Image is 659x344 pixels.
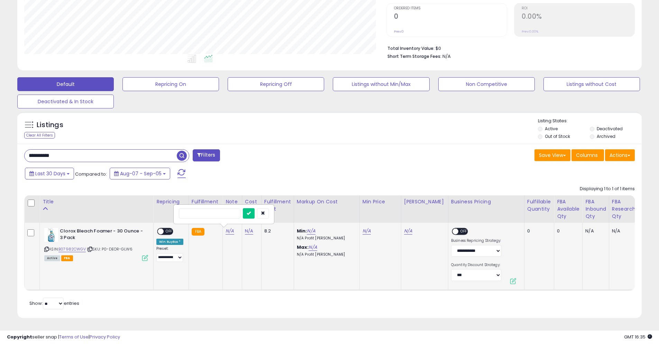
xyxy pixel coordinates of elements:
b: Min: [297,228,307,234]
div: Min Price [363,198,398,205]
button: Listings without Min/Max [333,77,429,91]
div: N/A [585,228,604,234]
a: B07982CWGV [58,246,86,252]
label: Business Repricing Strategy: [451,238,501,243]
button: Listings without Cost [543,77,640,91]
div: 0 [557,228,577,234]
b: Clorox Bleach Foamer - 30 Ounce - 3 Pack [60,228,144,242]
a: N/A [307,228,315,235]
a: N/A [309,244,317,251]
a: Privacy Policy [90,334,120,340]
div: Fulfillment [192,198,220,205]
span: All listings currently available for purchase on Amazon [44,255,60,261]
a: Terms of Use [59,334,89,340]
div: Markup on Cost [297,198,357,205]
div: Note [226,198,239,205]
p: Listing States: [538,118,642,124]
strong: Copyright [7,334,32,340]
button: Repricing On [122,77,219,91]
div: FBA Available Qty [557,198,579,220]
label: Active [545,126,558,132]
span: FBA [61,255,73,261]
a: N/A [226,228,234,235]
div: Title [43,198,150,205]
span: | SKU: P0-DEOR-GLW6 [87,246,132,252]
span: OFF [164,229,175,235]
button: Columns [571,149,604,161]
div: FBA inbound Qty [585,198,606,220]
div: ASIN: [44,228,148,260]
h2: 0.00% [522,12,634,22]
span: ROI [522,7,634,10]
p: N/A Profit [PERSON_NAME] [297,252,354,257]
label: Quantity Discount Strategy: [451,263,501,267]
span: OFF [458,229,469,235]
label: Deactivated [597,126,623,132]
div: Displaying 1 to 1 of 1 items [580,186,635,192]
div: seller snap | | [7,334,120,341]
span: N/A [442,53,451,60]
span: Aug-07 - Sep-05 [120,170,162,177]
small: FBA [192,228,204,236]
div: 0 [527,228,549,234]
div: Clear All Filters [24,132,55,139]
div: Fulfillment Cost [264,198,291,213]
div: Business Pricing [451,198,521,205]
li: $0 [387,44,630,52]
button: Repricing Off [228,77,324,91]
button: Actions [605,149,635,161]
label: Out of Stock [545,133,570,139]
div: [PERSON_NAME] [404,198,445,205]
button: Save View [534,149,570,161]
div: FBA Researching Qty [612,198,643,220]
small: Prev: 0.00% [522,29,538,34]
a: N/A [245,228,253,235]
div: Preset: [156,246,183,262]
h5: Listings [37,120,63,130]
b: Max: [297,244,309,250]
button: Deactivated & In Stock [17,95,114,108]
b: Total Inventory Value: [387,45,434,51]
button: Last 30 Days [25,168,74,179]
span: 2025-10-9 16:35 GMT [624,334,652,340]
a: N/A [404,228,412,235]
a: N/A [363,228,371,235]
div: Repricing [156,198,186,205]
div: 8.2 [264,228,289,234]
div: Cost [245,198,258,205]
div: N/A [612,228,641,234]
div: Win BuyBox * [156,239,183,245]
img: 41qKhqRJ6zL._SL40_.jpg [44,228,58,242]
b: Short Term Storage Fees: [387,53,441,59]
small: Prev: 0 [394,29,404,34]
button: Non Competitive [438,77,535,91]
span: Ordered Items [394,7,507,10]
div: Fulfillable Quantity [527,198,551,213]
h2: 0 [394,12,507,22]
button: Filters [193,149,220,161]
button: Aug-07 - Sep-05 [110,168,170,179]
span: Show: entries [29,300,79,307]
button: Default [17,77,114,91]
label: Archived [597,133,615,139]
span: Compared to: [75,171,107,177]
span: Columns [576,152,598,159]
p: N/A Profit [PERSON_NAME] [297,236,354,241]
th: The percentage added to the cost of goods (COGS) that forms the calculator for Min & Max prices. [294,195,359,223]
span: Last 30 Days [35,170,65,177]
